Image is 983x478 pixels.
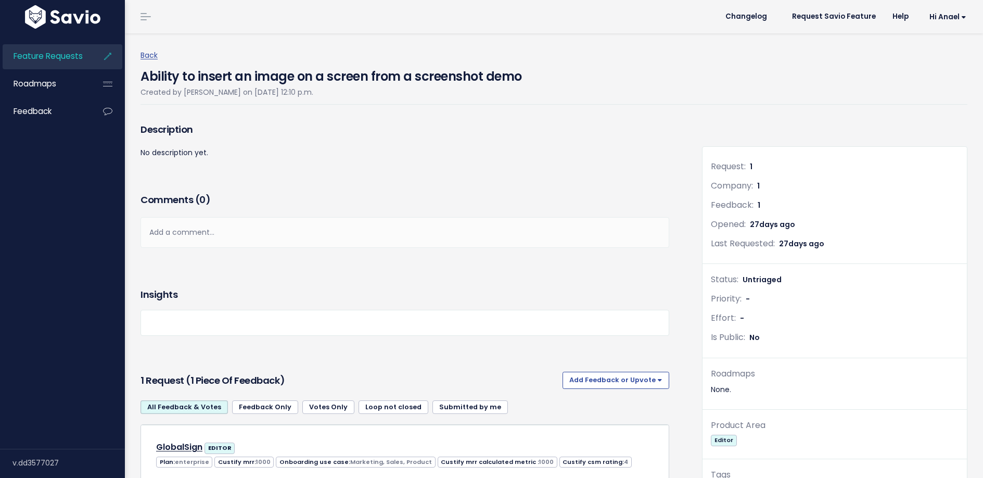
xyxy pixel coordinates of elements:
h3: Comments ( ) [141,193,669,207]
a: Back [141,50,158,60]
span: - [740,313,744,323]
span: Is Public: [711,331,745,343]
a: Request Savio Feature [784,9,884,24]
span: days ago [759,219,795,230]
h3: Description [141,122,669,137]
span: Custify csm rating: [559,457,632,468]
a: Hi Anael [917,9,975,25]
span: Created by [PERSON_NAME] on [DATE] 12:10 p.m. [141,87,313,97]
button: Add Feedback or Upvote [563,372,669,388]
span: Status: [711,273,738,285]
a: Votes Only [302,400,354,414]
span: Feedback [14,106,52,117]
a: Roadmaps [3,72,86,96]
h3: 1 Request (1 piece of Feedback) [141,373,558,388]
img: logo-white.9d6f32f41409.svg [22,5,103,29]
a: Feedback Only [232,400,298,414]
span: 27 [750,219,795,230]
span: Editor [711,435,736,446]
a: Submitted by me [432,400,508,414]
span: 1 [750,161,752,172]
span: enterprise [175,458,209,466]
div: Roadmaps [711,367,959,382]
span: 1000 [539,458,554,466]
span: Opened: [711,218,746,230]
div: Product Area [711,418,959,433]
span: 0 [199,193,206,206]
a: All Feedback & Votes [141,400,228,414]
span: days ago [788,238,824,249]
span: Company: [711,180,753,192]
a: GlobalSign [156,441,202,453]
span: Priority: [711,293,742,305]
a: Feature Requests [3,44,86,68]
span: Marketing, Sales, Product [350,458,432,466]
span: Untriaged [743,274,782,285]
strong: EDITOR [208,444,232,452]
span: Plan: [156,457,212,468]
span: 1000 [256,458,271,466]
span: 4 [624,458,628,466]
h3: Insights [141,287,177,302]
span: Feedback: [711,199,754,211]
a: Loop not closed [359,400,428,414]
span: No [749,332,760,343]
a: Feedback [3,99,86,123]
span: Changelog [725,13,767,20]
span: Hi Anael [929,13,966,21]
span: Onboarding use case: [276,457,435,468]
a: Help [884,9,917,24]
span: Last Requested: [711,237,775,249]
span: Effort: [711,312,736,324]
h4: Ability to insert an image on a screen from a screenshot demo [141,62,522,86]
span: 1 [758,200,760,210]
p: No description yet. [141,146,669,159]
span: Request: [711,160,746,172]
span: Custify mrr: [214,457,274,468]
div: v.dd3577027 [12,449,125,476]
div: Add a comment... [141,217,669,248]
span: 1 [757,181,760,191]
div: None. [711,383,959,396]
span: Roadmaps [14,78,56,89]
span: Feature Requests [14,51,83,61]
span: - [746,294,750,304]
span: Custify mrr calculated metric : [438,457,557,468]
span: 27 [779,238,824,249]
